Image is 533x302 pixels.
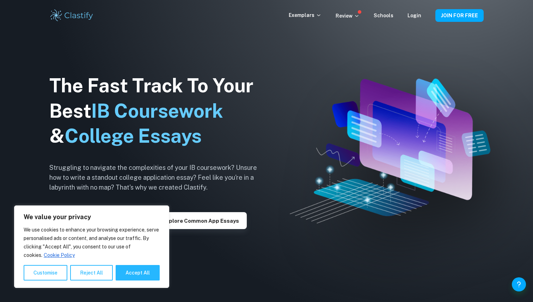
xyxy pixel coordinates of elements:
[49,8,94,23] img: Clastify logo
[43,252,75,258] a: Cookie Policy
[24,213,160,221] p: We value your privacy
[374,13,393,18] a: Schools
[290,79,490,223] img: Clastify hero
[49,163,268,192] h6: Struggling to navigate the complexities of your IB coursework? Unsure how to write a standout col...
[155,217,247,224] a: Explore Common App essays
[289,11,321,19] p: Exemplars
[49,73,268,149] h1: The Fast Track To Your Best &
[91,100,223,122] span: IB Coursework
[65,125,202,147] span: College Essays
[14,205,169,288] div: We value your privacy
[512,277,526,291] button: Help and Feedback
[336,12,360,20] p: Review
[70,265,113,281] button: Reject All
[408,13,421,18] a: Login
[24,226,160,259] p: We use cookies to enhance your browsing experience, serve personalised ads or content, and analys...
[116,265,160,281] button: Accept All
[435,9,484,22] button: JOIN FOR FREE
[24,265,67,281] button: Customise
[155,212,247,229] button: Explore Common App essays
